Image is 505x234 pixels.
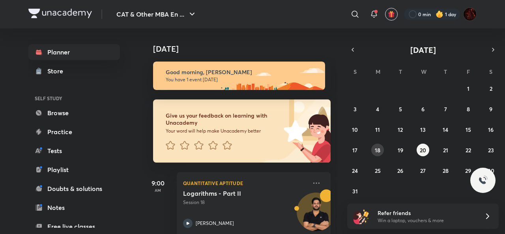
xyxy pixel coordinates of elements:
[443,126,448,133] abbr: August 14, 2025
[421,68,426,75] abbr: Wednesday
[421,105,425,113] abbr: August 6, 2025
[166,77,318,83] p: You have 1 event [DATE]
[439,144,452,156] button: August 21, 2025
[378,217,475,224] p: Win a laptop, vouchers & more
[417,103,429,115] button: August 6, 2025
[142,188,174,193] p: AM
[375,126,380,133] abbr: August 11, 2025
[467,85,469,92] abbr: August 1, 2025
[420,126,426,133] abbr: August 13, 2025
[375,167,381,174] abbr: August 25, 2025
[394,103,407,115] button: August 5, 2025
[463,7,477,21] img: Vanshika Rai
[439,103,452,115] button: August 7, 2025
[28,92,120,105] h6: SELF STUDY
[439,123,452,136] button: August 14, 2025
[398,126,403,133] abbr: August 12, 2025
[28,124,120,140] a: Practice
[394,164,407,177] button: August 26, 2025
[28,181,120,197] a: Doubts & solutions
[166,112,281,126] h6: Give us your feedback on learning with Unacademy
[28,200,120,215] a: Notes
[394,144,407,156] button: August 19, 2025
[349,185,361,197] button: August 31, 2025
[467,68,470,75] abbr: Friday
[183,199,307,206] p: Session 18
[371,123,384,136] button: August 11, 2025
[488,146,494,154] abbr: August 23, 2025
[397,167,403,174] abbr: August 26, 2025
[28,9,92,20] a: Company Logo
[353,208,369,224] img: referral
[466,146,471,154] abbr: August 22, 2025
[484,123,497,136] button: August 16, 2025
[420,146,426,154] abbr: August 20, 2025
[28,63,120,79] a: Store
[153,62,325,90] img: morning
[420,167,426,174] abbr: August 27, 2025
[489,105,492,113] abbr: August 9, 2025
[417,144,429,156] button: August 20, 2025
[484,164,497,177] button: August 30, 2025
[462,82,475,95] button: August 1, 2025
[349,144,361,156] button: August 17, 2025
[398,146,403,154] abbr: August 19, 2025
[28,105,120,121] a: Browse
[444,68,447,75] abbr: Thursday
[484,82,497,95] button: August 2, 2025
[385,8,398,21] button: avatar
[443,146,448,154] abbr: August 21, 2025
[358,44,488,55] button: [DATE]
[371,164,384,177] button: August 25, 2025
[488,126,494,133] abbr: August 16, 2025
[410,45,436,55] span: [DATE]
[353,105,357,113] abbr: August 3, 2025
[153,44,339,54] h4: [DATE]
[484,144,497,156] button: August 23, 2025
[467,105,470,113] abbr: August 8, 2025
[462,144,475,156] button: August 22, 2025
[465,167,471,174] abbr: August 29, 2025
[352,146,357,154] abbr: August 17, 2025
[466,126,471,133] abbr: August 15, 2025
[183,189,281,197] h5: Logarithms - Part II
[349,103,361,115] button: August 3, 2025
[349,164,361,177] button: August 24, 2025
[484,103,497,115] button: August 9, 2025
[436,10,443,18] img: streak
[488,167,494,174] abbr: August 30, 2025
[166,69,318,76] h6: Good morning, [PERSON_NAME]
[352,126,358,133] abbr: August 10, 2025
[47,66,68,76] div: Store
[489,68,492,75] abbr: Saturday
[257,99,331,163] img: feedback_image
[349,123,361,136] button: August 10, 2025
[28,162,120,178] a: Playlist
[112,6,202,22] button: CAT & Other MBA En ...
[388,11,395,18] img: avatar
[371,144,384,156] button: August 18, 2025
[142,178,174,188] h5: 9:00
[417,164,429,177] button: August 27, 2025
[196,220,234,227] p: [PERSON_NAME]
[462,123,475,136] button: August 15, 2025
[378,209,475,217] h6: Refer friends
[439,164,452,177] button: August 28, 2025
[443,167,449,174] abbr: August 28, 2025
[183,178,307,188] p: Quantitative Aptitude
[371,103,384,115] button: August 4, 2025
[166,128,281,134] p: Your word will help make Unacademy better
[353,68,357,75] abbr: Sunday
[399,105,402,113] abbr: August 5, 2025
[352,187,358,195] abbr: August 31, 2025
[28,44,120,60] a: Planner
[462,164,475,177] button: August 29, 2025
[375,146,380,154] abbr: August 18, 2025
[444,105,447,113] abbr: August 7, 2025
[394,123,407,136] button: August 12, 2025
[417,123,429,136] button: August 13, 2025
[28,143,120,159] a: Tests
[352,167,358,174] abbr: August 24, 2025
[28,9,92,18] img: Company Logo
[490,85,492,92] abbr: August 2, 2025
